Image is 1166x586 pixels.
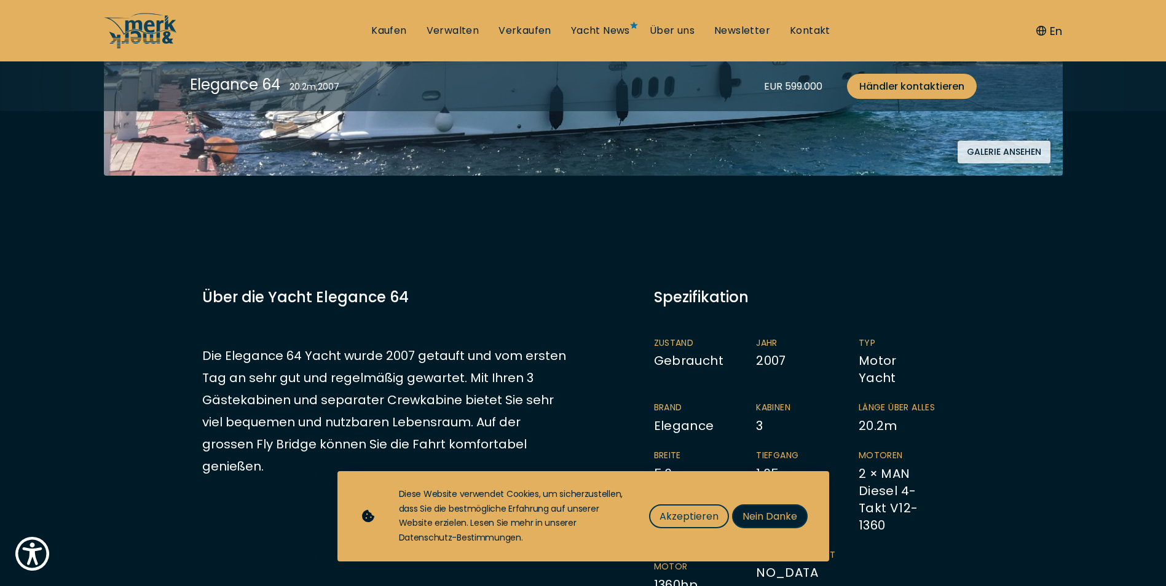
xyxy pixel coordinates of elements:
li: 20.2 m [859,402,961,434]
button: Show Accessibility Preferences [12,534,52,574]
span: Zustand [654,337,732,350]
span: Jahr [756,337,834,350]
span: Typ [859,337,937,350]
button: En [1036,23,1062,39]
a: Newsletter [714,24,770,37]
li: Motor Yacht [859,337,961,387]
a: Verwalten [427,24,479,37]
span: Geschwindigkeit [756,549,834,561]
a: Datenschutz-Bestimmungen [399,531,521,544]
span: Tiefgang [756,450,834,462]
span: Händler kontaktieren [859,79,964,94]
li: 5.6 m [654,450,757,534]
span: Kabinen [756,402,834,414]
a: Kontakt [790,24,830,37]
button: Akzeptieren [649,504,729,528]
button: Galerie ansehen [958,141,1050,163]
span: Brand [654,402,732,414]
span: Akzeptieren [660,509,719,524]
button: Nein Danke [732,504,808,528]
p: Die Elegance 64 Yacht wurde 2007 getauft und vom ersten Tag an sehr gut und regelmäßig gewartet. ... [202,345,568,477]
div: Diese Website verwendet Cookies, um sicherzustellen, dass Sie die bestmögliche Erfahrung auf unse... [399,487,624,545]
li: 2007 [756,337,859,387]
li: Gebraucht [654,337,757,387]
li: 3 [756,402,859,434]
div: 20.2 m , 2007 [290,80,339,93]
a: Händler kontaktieren [847,74,977,99]
li: 2 × MAN Diesel 4-Takt V12-1360 [859,450,961,534]
div: EUR 599.000 [764,79,822,94]
a: Verkaufen [498,24,551,37]
div: Spezifikation [654,286,964,308]
a: Über uns [650,24,695,37]
a: Kaufen [371,24,406,37]
li: Elegance [654,402,757,434]
span: Motoren [859,450,937,462]
li: 1.65 m [756,450,859,534]
h3: Über die Yacht Elegance 64 [202,286,568,308]
span: Breite [654,450,732,462]
div: Elegance 64 [190,74,280,95]
a: Yacht News [571,24,630,37]
span: Länge über Alles [859,402,937,414]
span: Nein Danke [743,509,797,524]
